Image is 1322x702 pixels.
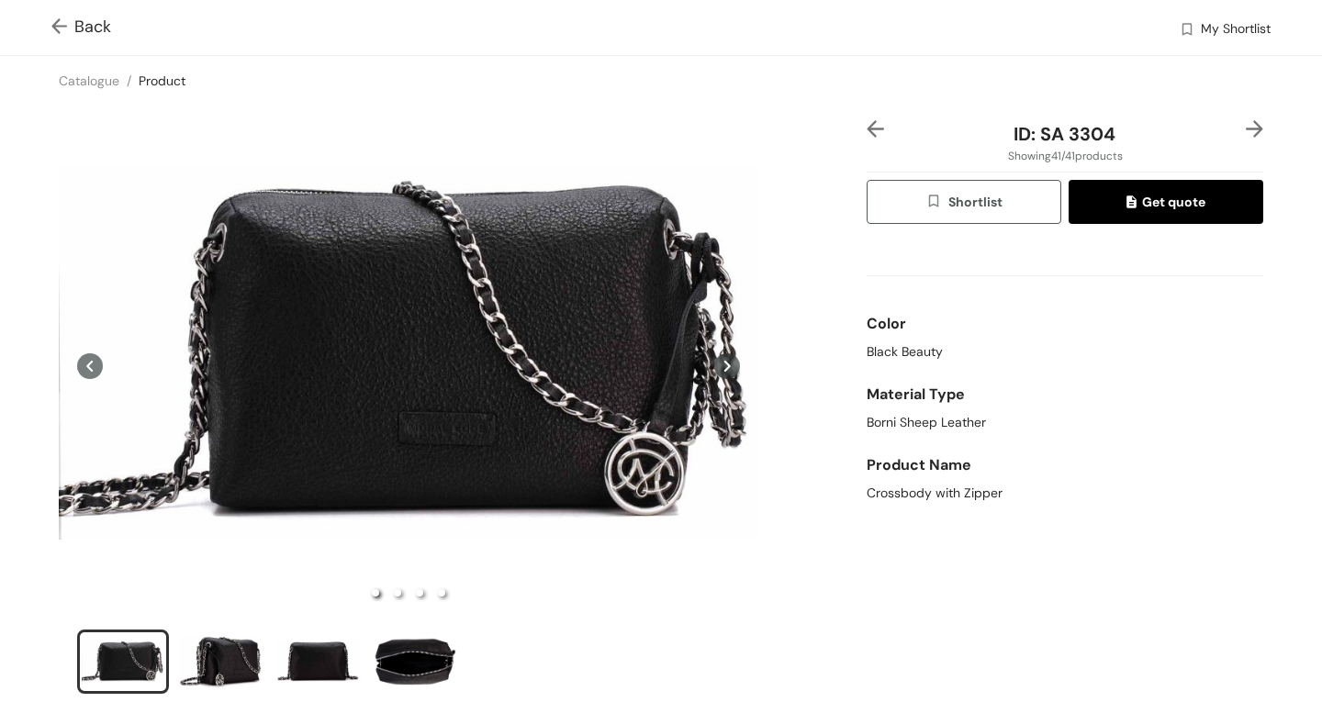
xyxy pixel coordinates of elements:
[867,120,884,138] img: left
[1069,180,1263,224] button: quoteGet quote
[1179,21,1195,40] img: wishlist
[51,18,74,38] img: Go back
[1126,192,1205,212] span: Get quote
[272,630,364,694] li: slide item 3
[127,72,131,89] span: /
[925,192,1002,213] span: Shortlist
[369,630,461,694] li: slide item 4
[867,376,1263,413] div: Material Type
[867,447,1263,484] div: Product Name
[1126,195,1142,212] img: quote
[174,630,266,694] li: slide item 2
[416,589,423,596] li: slide item 3
[867,413,1263,432] div: Borni Sheep Leather
[77,630,169,694] li: slide item 1
[51,15,111,39] span: Back
[867,484,1263,503] div: Crossbody with Zipper
[394,589,401,596] li: slide item 2
[1246,120,1263,138] img: right
[438,589,445,596] li: slide item 4
[1201,19,1271,41] span: My Shortlist
[867,342,1263,362] div: Black Beauty
[867,306,1263,342] div: Color
[372,589,379,596] li: slide item 1
[59,72,119,89] a: Catalogue
[1008,148,1123,164] span: Showing 41 / 41 products
[1014,122,1115,146] span: ID: SA 3304
[139,72,185,89] a: Product
[867,180,1061,224] button: wishlistShortlist
[925,193,947,213] img: wishlist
